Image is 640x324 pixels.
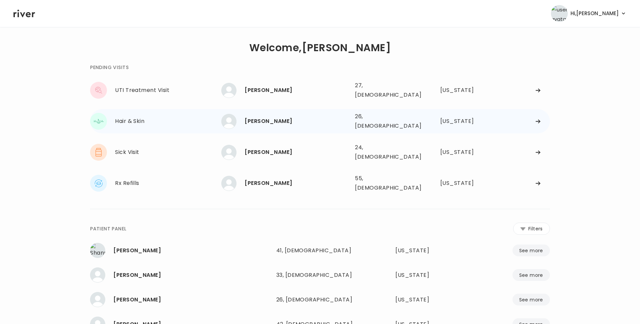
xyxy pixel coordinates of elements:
button: See more [512,245,550,256]
div: 24, [DEMOGRAPHIC_DATA] [355,143,416,162]
button: Filters [513,223,550,235]
div: 55, [DEMOGRAPHIC_DATA] [355,174,416,193]
div: Georgia [395,246,457,255]
img: Chatorra williams [90,267,105,283]
button: user avatarHi,[PERSON_NAME] [551,5,627,22]
div: ANNA ARCHER [245,179,350,188]
div: Nick Velez [245,117,350,126]
div: Alabama [440,117,483,126]
div: Alabama [440,179,483,188]
img: Ezra Kinnell [90,292,105,307]
div: 26, [DEMOGRAPHIC_DATA] [276,295,364,304]
div: 33, [DEMOGRAPHIC_DATA] [276,270,364,280]
div: UTI Treatment Visit [115,86,221,95]
button: See more [512,269,550,281]
h1: Welcome, [PERSON_NAME] [249,43,391,53]
div: PATIENT PANEL [90,225,126,233]
div: 41, [DEMOGRAPHIC_DATA] [276,246,364,255]
button: See more [512,294,550,305]
img: Shannon Kail [90,243,105,258]
div: Shannon Kail [113,246,271,255]
div: Chatorra williams [113,270,271,280]
span: Hi, [PERSON_NAME] [571,9,619,18]
img: ANNA ARCHER [221,176,236,191]
div: PENDING VISITS [90,63,129,71]
div: Ohio [395,295,457,304]
div: Rx Refills [115,179,221,188]
div: Sick Visit [115,148,221,157]
div: Texas [395,270,457,280]
div: Alabama [440,148,483,157]
div: Sarah Bowman [245,148,350,157]
img: user avatar [551,5,568,22]
img: TEARA BUCK [221,83,236,98]
div: 26, [DEMOGRAPHIC_DATA] [355,112,416,131]
div: TEARA BUCK [245,86,350,95]
div: 27, [DEMOGRAPHIC_DATA] [355,81,416,100]
div: Hair & Skin [115,117,221,126]
div: Texas [440,86,483,95]
img: Sarah Bowman [221,145,236,160]
div: Ezra Kinnell [113,295,271,304]
img: Nick Velez [221,114,236,129]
